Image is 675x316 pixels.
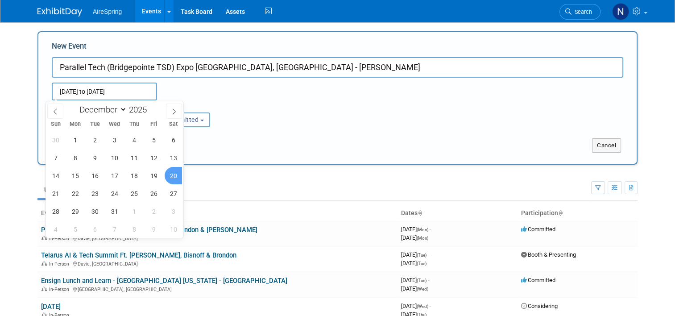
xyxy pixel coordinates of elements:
label: New Event [52,41,87,55]
span: [DATE] [401,303,431,309]
span: December 19, 2025 [145,167,162,184]
span: [DATE] [401,260,427,266]
span: December 17, 2025 [106,167,123,184]
span: January 8, 2026 [125,220,143,238]
span: January 3, 2026 [165,203,182,220]
span: December 20, 2025 [165,167,182,184]
span: [DATE] [401,234,428,241]
span: December 8, 2025 [66,149,84,166]
span: Fri [144,121,164,127]
span: December 15, 2025 [66,167,84,184]
input: Year [127,104,153,115]
a: PRE Telarus AI & Tech Summit Happy Hour - Brondon & [PERSON_NAME] [41,226,257,234]
span: (Tue) [417,278,427,283]
span: January 7, 2026 [106,220,123,238]
a: Upcoming67 [37,181,90,198]
span: December 22, 2025 [66,185,84,202]
span: December 27, 2025 [165,185,182,202]
a: [DATE] [41,303,61,311]
span: December 1, 2025 [66,131,84,149]
a: Sort by Participation Type [558,209,563,216]
span: [DATE] [401,226,431,233]
span: Committed [521,277,555,283]
span: - [428,277,429,283]
span: December 25, 2025 [125,185,143,202]
span: (Wed) [417,287,428,291]
span: December 24, 2025 [106,185,123,202]
span: January 9, 2026 [145,220,162,238]
span: [DATE] [401,251,429,258]
span: (Mon) [417,227,428,232]
span: December 14, 2025 [47,167,64,184]
span: Mon [66,121,85,127]
button: Cancel [592,138,621,153]
span: Sun [46,121,66,127]
img: In-Person Event [41,261,47,266]
span: Booth & Presenting [521,251,576,258]
span: January 5, 2026 [66,220,84,238]
span: Tue [85,121,105,127]
img: ExhibitDay [37,8,82,17]
span: Committed [521,226,555,233]
span: [DATE] [401,285,428,292]
span: Considering [521,303,558,309]
select: Month [75,104,127,115]
th: Dates [398,206,518,221]
span: (Wed) [417,304,428,309]
span: - [430,226,431,233]
input: Start Date - End Date [52,83,157,100]
span: [DATE] [401,277,429,283]
span: December 30, 2025 [86,203,104,220]
span: In-Person [49,261,72,267]
div: Davie, [GEOGRAPHIC_DATA] [41,234,394,241]
div: Davie, [GEOGRAPHIC_DATA] [41,260,394,267]
span: December 31, 2025 [106,203,123,220]
div: Participation: [149,100,234,112]
span: December 4, 2025 [125,131,143,149]
span: In-Person [49,287,72,292]
span: Search [571,8,592,15]
span: January 10, 2026 [165,220,182,238]
span: Sat [164,121,183,127]
span: - [430,303,431,309]
a: Ensign Lunch and Learn - [GEOGRAPHIC_DATA] [US_STATE] - [GEOGRAPHIC_DATA] [41,277,287,285]
span: Thu [124,121,144,127]
span: January 2, 2026 [145,203,162,220]
a: Search [559,4,600,20]
span: December 29, 2025 [66,203,84,220]
span: December 10, 2025 [106,149,123,166]
input: Name of Trade Show / Conference [52,57,623,78]
span: December 21, 2025 [47,185,64,202]
span: January 6, 2026 [86,220,104,238]
span: December 5, 2025 [145,131,162,149]
span: November 30, 2025 [47,131,64,149]
div: Attendance / Format: [52,100,136,112]
span: December 3, 2025 [106,131,123,149]
a: Sort by Start Date [418,209,422,216]
span: December 16, 2025 [86,167,104,184]
span: December 7, 2025 [47,149,64,166]
span: December 9, 2025 [86,149,104,166]
span: December 13, 2025 [165,149,182,166]
span: December 18, 2025 [125,167,143,184]
span: - [428,251,429,258]
img: In-Person Event [41,236,47,240]
span: (Mon) [417,236,428,241]
span: December 23, 2025 [86,185,104,202]
a: Telarus AI & Tech Summit Ft. [PERSON_NAME], Bisnoff & Brondon [41,251,236,259]
span: December 2, 2025 [86,131,104,149]
th: Participation [518,206,638,221]
span: (Tue) [417,261,427,266]
div: [GEOGRAPHIC_DATA], [GEOGRAPHIC_DATA] [41,285,394,292]
span: January 4, 2026 [47,220,64,238]
span: Wed [105,121,124,127]
span: December 11, 2025 [125,149,143,166]
th: Event [37,206,398,221]
span: In-Person [49,236,72,241]
span: January 1, 2026 [125,203,143,220]
span: December 12, 2025 [145,149,162,166]
span: (Tue) [417,253,427,258]
img: In-Person Event [41,287,47,291]
span: December 6, 2025 [165,131,182,149]
img: Natalie Pyron [612,3,629,20]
